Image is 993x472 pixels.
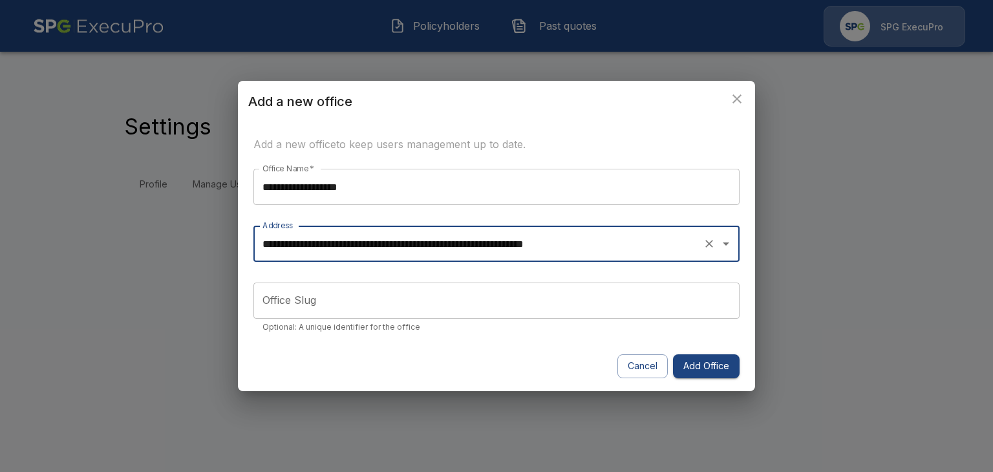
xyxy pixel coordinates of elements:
button: Cancel [617,354,668,378]
label: Office Name [262,163,314,174]
button: close [724,86,750,112]
p: Optional: A unique identifier for the office [262,321,731,334]
h2: Add a new office [238,81,755,122]
button: Add Office [673,354,740,378]
label: Address [262,220,293,231]
h6: Add a new office to keep users management up to date. [253,135,740,153]
button: Open [717,235,735,253]
button: Clear [700,235,718,253]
